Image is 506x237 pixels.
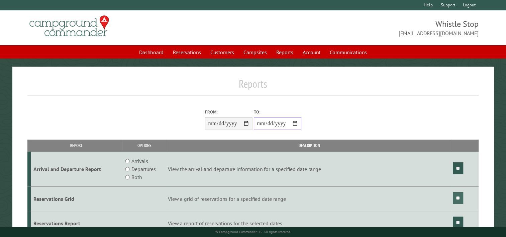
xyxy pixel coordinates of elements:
span: Whistle Stop [EMAIL_ADDRESS][DOMAIN_NAME] [253,18,479,37]
td: Arrival and Departure Report [31,152,122,187]
td: View a grid of reservations for a specified date range [167,187,452,211]
label: Both [131,173,142,181]
label: Departures [131,165,156,173]
a: Campsites [239,46,271,59]
label: From: [205,109,252,115]
td: Reservations Grid [31,187,122,211]
a: Reservations [169,46,205,59]
a: Reports [272,46,297,59]
a: Communications [326,46,371,59]
td: View the arrival and departure information for a specified date range [167,152,452,187]
label: To: [254,109,301,115]
th: Description [167,140,452,151]
td: Reservations Report [31,211,122,235]
h1: Reports [27,77,479,96]
a: Account [299,46,324,59]
a: Dashboard [135,46,168,59]
label: Arrivals [131,157,148,165]
img: Campground Commander [27,13,111,39]
td: View a report of reservations for the selected dates [167,211,452,235]
small: © Campground Commander LLC. All rights reserved. [215,230,291,234]
th: Report [31,140,122,151]
a: Customers [206,46,238,59]
th: Options [122,140,167,151]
